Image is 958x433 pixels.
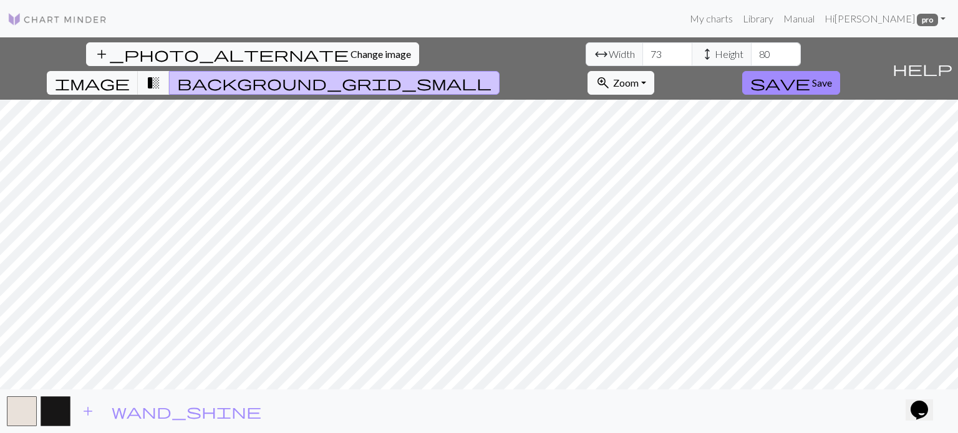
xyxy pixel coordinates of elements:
[700,45,715,63] span: height
[609,47,635,62] span: Width
[893,60,952,77] span: help
[146,74,161,92] span: transition_fade
[778,6,820,31] a: Manual
[596,74,611,92] span: zoom_in
[917,14,938,26] span: pro
[738,6,778,31] a: Library
[351,48,411,60] span: Change image
[594,45,609,63] span: arrow_range
[906,383,946,421] iframe: chat widget
[112,402,261,420] span: wand_shine
[177,74,491,92] span: background_grid_small
[887,37,958,100] button: Help
[94,45,349,63] span: add_photo_alternate
[812,77,832,88] span: Save
[613,77,639,88] span: Zoom
[72,399,104,423] button: Add color
[750,74,810,92] span: save
[715,47,743,62] span: Height
[588,71,654,95] button: Zoom
[104,399,269,423] button: Auto pick colours
[55,74,130,92] span: image
[80,402,95,420] span: add
[742,71,840,95] button: Save
[820,6,951,31] a: Hi[PERSON_NAME] pro
[86,42,419,66] button: Change image
[685,6,738,31] a: My charts
[7,12,107,27] img: Logo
